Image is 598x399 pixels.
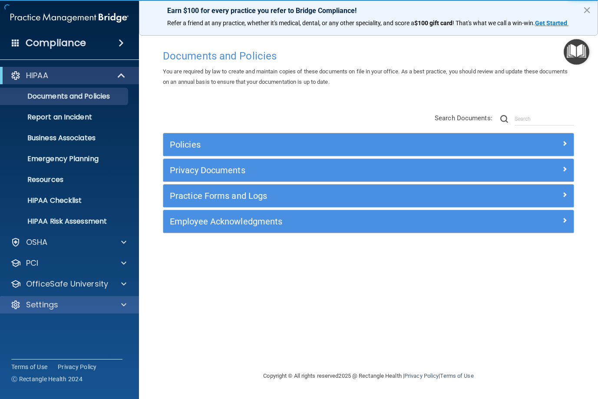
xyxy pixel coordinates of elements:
a: OfficeSafe University [10,279,126,289]
a: OSHA [10,237,126,247]
strong: Get Started [535,20,567,26]
p: PCI [26,258,38,268]
input: Search [515,112,574,125]
span: You are required by law to create and maintain copies of these documents on file in your office. ... [163,68,568,85]
p: OSHA [26,237,48,247]
a: Terms of Use [11,363,47,371]
span: ! That's what we call a win-win. [453,20,535,26]
h5: Privacy Documents [170,165,465,175]
div: Copyright © All rights reserved 2025 @ Rectangle Health | | [210,362,527,390]
p: Earn $100 for every practice you refer to Bridge Compliance! [167,7,570,15]
h5: Practice Forms and Logs [170,191,465,201]
a: Get Started [535,20,568,26]
span: Refer a friend at any practice, whether it's medical, dental, or any other speciality, and score a [167,20,414,26]
img: ic-search.3b580494.png [500,115,508,123]
a: Policies [170,138,567,152]
p: Report an Incident [6,113,124,122]
p: Settings [26,300,58,310]
a: Privacy Documents [170,163,567,177]
a: Employee Acknowledgments [170,214,567,228]
h4: Documents and Policies [163,50,574,62]
a: Terms of Use [440,373,473,379]
strong: $100 gift card [414,20,453,26]
a: Practice Forms and Logs [170,189,567,203]
p: HIPAA Checklist [6,196,124,205]
p: Emergency Planning [6,155,124,163]
p: HIPAA [26,70,48,81]
p: Documents and Policies [6,92,124,101]
a: PCI [10,258,126,268]
img: PMB logo [10,9,129,26]
h5: Employee Acknowledgments [170,217,465,226]
span: Search Documents: [435,114,492,122]
a: HIPAA [10,70,126,81]
a: Privacy Policy [58,363,97,371]
p: HIPAA Risk Assessment [6,217,124,226]
button: Open Resource Center [564,39,589,65]
h5: Policies [170,140,465,149]
h4: Compliance [26,37,86,49]
button: Close [583,3,591,17]
a: Settings [10,300,126,310]
p: Resources [6,175,124,184]
p: Business Associates [6,134,124,142]
span: Ⓒ Rectangle Health 2024 [11,375,83,383]
a: Privacy Policy [404,373,439,379]
p: OfficeSafe University [26,279,108,289]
